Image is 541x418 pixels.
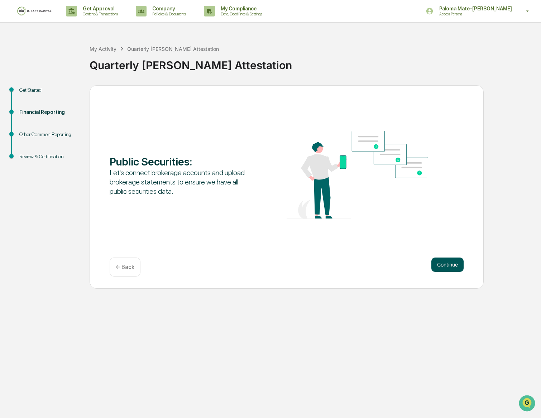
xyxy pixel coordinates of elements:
[14,104,45,111] span: Data Lookup
[287,131,428,219] img: Public Securities
[90,53,537,72] div: Quarterly [PERSON_NAME] Attestation
[518,394,537,414] iframe: Open customer support
[51,121,87,127] a: Powered byPylon
[116,264,134,270] p: ← Back
[434,11,504,16] p: Access Persons
[215,6,266,11] p: My Compliance
[77,6,121,11] p: Get Approval
[7,105,13,110] div: 🔎
[24,55,118,62] div: Start new chat
[4,87,49,100] a: 🖐️Preclearance
[431,258,464,272] button: Continue
[7,55,20,68] img: 1746055101610-c473b297-6a78-478c-a979-82029cc54cd1
[77,11,121,16] p: Content & Transactions
[147,11,190,16] p: Policies & Documents
[19,109,78,116] div: Financial Reporting
[59,90,89,97] span: Attestations
[49,87,92,100] a: 🗄️Attestations
[24,62,91,68] div: We're available if you need us!
[215,11,266,16] p: Data, Deadlines & Settings
[19,131,78,138] div: Other Common Reporting
[122,57,130,66] button: Start new chat
[14,90,46,97] span: Preclearance
[19,153,78,160] div: Review & Certification
[147,6,190,11] p: Company
[110,168,251,196] div: Let's connect brokerage accounts and upload brokerage statements to ensure we have all public sec...
[127,46,219,52] div: Quarterly [PERSON_NAME] Attestation
[19,86,78,94] div: Get Started
[434,6,516,11] p: Paloma Mate-[PERSON_NAME]
[90,46,116,52] div: My Activity
[4,101,48,114] a: 🔎Data Lookup
[7,15,130,27] p: How can we help?
[71,121,87,127] span: Pylon
[52,91,58,97] div: 🗄️
[110,155,251,168] div: Public Securities :
[17,6,52,16] img: logo
[7,91,13,97] div: 🖐️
